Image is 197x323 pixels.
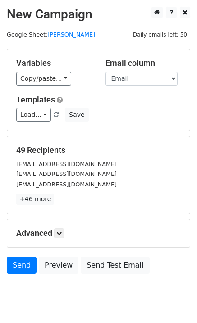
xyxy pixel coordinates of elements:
[7,31,95,38] small: Google Sheet:
[105,58,181,68] h5: Email column
[152,280,197,323] iframe: Chat Widget
[39,257,78,274] a: Preview
[16,161,117,167] small: [EMAIL_ADDRESS][DOMAIN_NAME]
[7,257,37,274] a: Send
[16,72,71,86] a: Copy/paste...
[65,108,88,122] button: Save
[130,30,190,40] span: Daily emails left: 50
[81,257,149,274] a: Send Test Email
[16,95,55,104] a: Templates
[16,228,181,238] h5: Advanced
[16,181,117,188] small: [EMAIL_ADDRESS][DOMAIN_NAME]
[130,31,190,38] a: Daily emails left: 50
[16,108,51,122] a: Load...
[16,58,92,68] h5: Variables
[7,7,190,22] h2: New Campaign
[47,31,95,38] a: [PERSON_NAME]
[16,145,181,155] h5: 49 Recipients
[16,194,54,205] a: +46 more
[16,171,117,177] small: [EMAIL_ADDRESS][DOMAIN_NAME]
